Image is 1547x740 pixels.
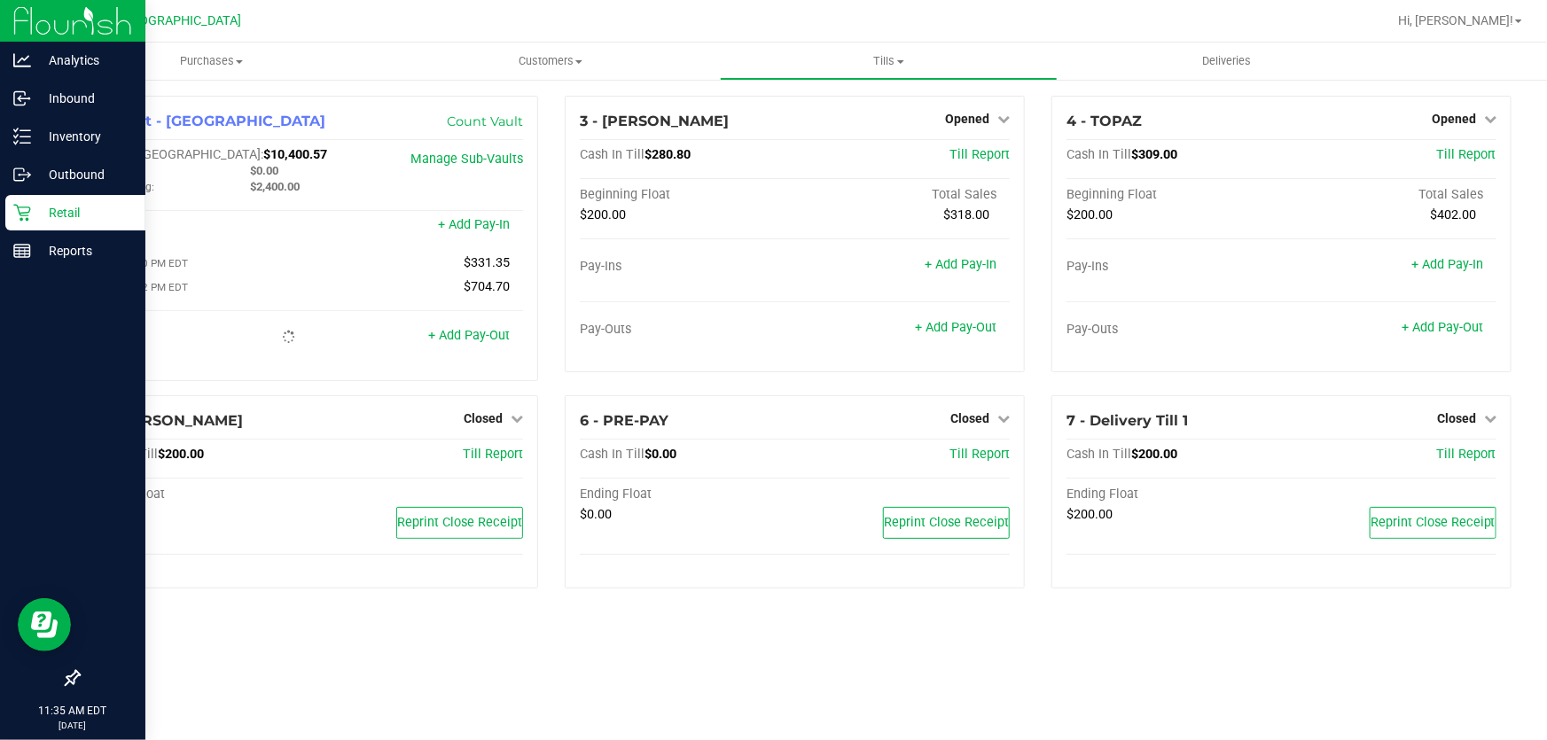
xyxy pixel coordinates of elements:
a: Till Report [1436,147,1496,162]
span: Purchases [43,53,381,69]
span: Hi, [PERSON_NAME]! [1398,13,1513,27]
span: Cash In Till [580,447,645,462]
span: $10,400.57 [263,147,327,162]
a: + Add Pay-In [925,257,996,272]
a: Manage Sub-Vaults [410,152,523,167]
a: Till Report [949,447,1010,462]
span: Closed [1437,411,1476,425]
span: $200.00 [1131,447,1177,462]
a: + Add Pay-In [1411,257,1483,272]
inline-svg: Outbound [13,166,31,183]
p: Retail [31,202,137,223]
span: 6 - PRE-PAY [580,412,668,429]
a: Count Vault [447,113,523,129]
span: Opened [1432,112,1476,126]
p: 11:35 AM EDT [8,703,137,719]
span: Deliveries [1179,53,1276,69]
a: + Add Pay-Out [1402,320,1483,335]
div: Pay-Ins [1066,259,1281,275]
inline-svg: Inbound [13,90,31,107]
div: Beginning Float [580,187,794,203]
a: Customers [381,43,720,80]
div: Total Sales [794,187,1009,203]
span: $318.00 [943,207,989,222]
span: Cash In Till [580,147,645,162]
a: Tills [720,43,1059,80]
span: 4 - TOPAZ [1066,113,1142,129]
p: Outbound [31,164,137,185]
div: Pay-Outs [1066,322,1281,338]
button: Reprint Close Receipt [396,507,523,539]
div: Pay-Outs [93,330,308,346]
a: Till Report [463,447,523,462]
span: Reprint Close Receipt [884,515,1009,530]
span: Cash In Till [1066,147,1131,162]
span: Cash In Till [1066,447,1131,462]
p: Analytics [31,50,137,71]
div: Ending Float [1066,487,1281,502]
span: $309.00 [1131,147,1177,162]
span: $0.00 [250,164,278,177]
span: 1 - Vault - [GEOGRAPHIC_DATA] [93,113,325,129]
span: $200.00 [1066,207,1113,222]
a: Purchases [43,43,381,80]
div: Beginning Float [1066,187,1281,203]
p: Reports [31,240,137,261]
a: + Add Pay-Out [915,320,996,335]
span: $2,400.00 [250,180,300,193]
button: Reprint Close Receipt [883,507,1010,539]
span: 3 - [PERSON_NAME] [580,113,729,129]
div: Ending Float [580,487,794,502]
span: $200.00 [1066,507,1113,522]
span: 5 - [PERSON_NAME] [93,412,243,429]
span: Cash In [GEOGRAPHIC_DATA]: [93,147,263,162]
span: Reprint Close Receipt [1371,515,1496,530]
span: 7 - Delivery Till 1 [1066,412,1188,429]
span: $280.80 [645,147,691,162]
div: Ending Float [93,487,308,502]
span: $200.00 [158,447,204,462]
inline-svg: Inventory [13,128,31,145]
a: Deliveries [1058,43,1396,80]
p: Inbound [31,88,137,109]
p: Inventory [31,126,137,147]
button: Reprint Close Receipt [1370,507,1496,539]
span: Tills [721,53,1058,69]
iframe: Resource center [18,598,71,651]
inline-svg: Analytics [13,51,31,69]
span: $402.00 [1430,207,1476,222]
span: $200.00 [580,207,626,222]
span: $0.00 [580,507,612,522]
span: Customers [382,53,719,69]
p: [DATE] [8,719,137,732]
span: $331.35 [464,255,510,270]
div: Pay-Outs [580,322,794,338]
span: Closed [464,411,503,425]
span: Closed [950,411,989,425]
inline-svg: Reports [13,242,31,260]
a: + Add Pay-Out [428,328,510,343]
a: Till Report [949,147,1010,162]
div: Pay-Ins [580,259,794,275]
inline-svg: Retail [13,204,31,222]
span: $704.70 [464,279,510,294]
span: $0.00 [645,447,676,462]
div: Total Sales [1281,187,1496,203]
div: Pay-Ins [93,219,308,235]
span: [GEOGRAPHIC_DATA] [121,13,242,28]
a: + Add Pay-In [438,217,510,232]
span: Opened [945,112,989,126]
a: Till Report [1436,447,1496,462]
span: Reprint Close Receipt [397,515,522,530]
